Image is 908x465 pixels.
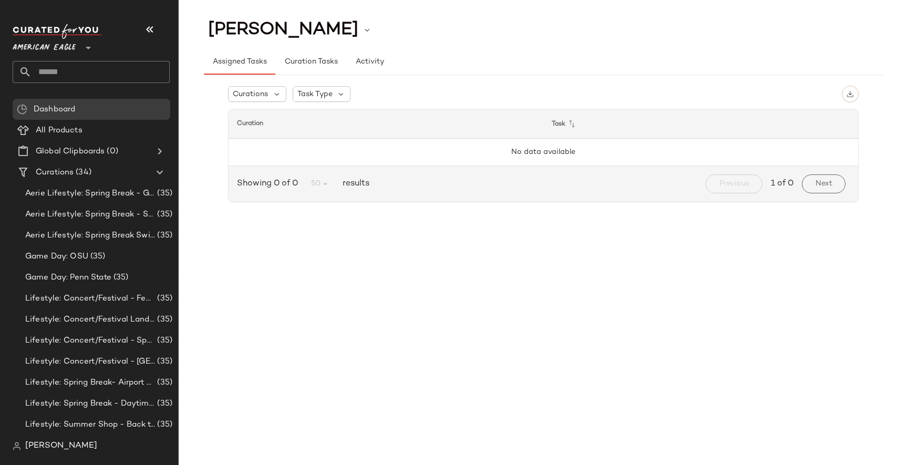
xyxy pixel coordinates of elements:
[25,188,155,200] span: Aerie Lifestyle: Spring Break - Girly/Femme
[847,90,854,98] img: svg%3e
[111,272,129,284] span: (35)
[74,167,91,179] span: (34)
[25,230,155,242] span: Aerie Lifestyle: Spring Break Swimsuits Landing Page
[36,167,74,179] span: Curations
[25,419,155,431] span: Lifestyle: Summer Shop - Back to School Essentials
[233,89,268,100] span: Curations
[297,89,333,100] span: Task Type
[155,419,172,431] span: (35)
[338,178,369,190] span: results
[815,180,832,188] span: Next
[208,20,358,40] span: [PERSON_NAME]
[237,178,302,190] span: Showing 0 of 0
[13,442,21,450] img: svg%3e
[25,440,97,452] span: [PERSON_NAME]
[155,398,172,410] span: (35)
[771,178,793,190] span: 1 of 0
[25,293,155,305] span: Lifestyle: Concert/Festival - Femme
[25,272,111,284] span: Game Day: Penn State
[25,314,155,326] span: Lifestyle: Concert/Festival Landing Page
[13,36,76,55] span: American Eagle
[155,335,172,347] span: (35)
[25,356,155,368] span: Lifestyle: Concert/Festival - [GEOGRAPHIC_DATA]
[36,146,105,158] span: Global Clipboards
[543,109,858,139] th: Task
[25,377,155,389] span: Lifestyle: Spring Break- Airport Style
[229,139,858,166] td: No data available
[25,398,155,410] span: Lifestyle: Spring Break - Daytime Casual
[105,146,118,158] span: (0)
[13,24,102,39] img: cfy_white_logo.C9jOOHJF.svg
[229,109,543,139] th: Curation
[155,209,172,221] span: (35)
[36,125,82,137] span: All Products
[355,58,384,66] span: Activity
[155,293,172,305] span: (35)
[17,104,27,115] img: svg%3e
[155,356,172,368] span: (35)
[25,335,155,347] span: Lifestyle: Concert/Festival - Sporty
[802,174,845,193] button: Next
[88,251,106,263] span: (35)
[25,209,155,221] span: Aerie Lifestyle: Spring Break - Sporty
[34,104,75,116] span: Dashboard
[155,188,172,200] span: (35)
[155,230,172,242] span: (35)
[155,314,172,326] span: (35)
[155,377,172,389] span: (35)
[25,251,88,263] span: Game Day: OSU
[212,58,267,66] span: Assigned Tasks
[284,58,337,66] span: Curation Tasks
